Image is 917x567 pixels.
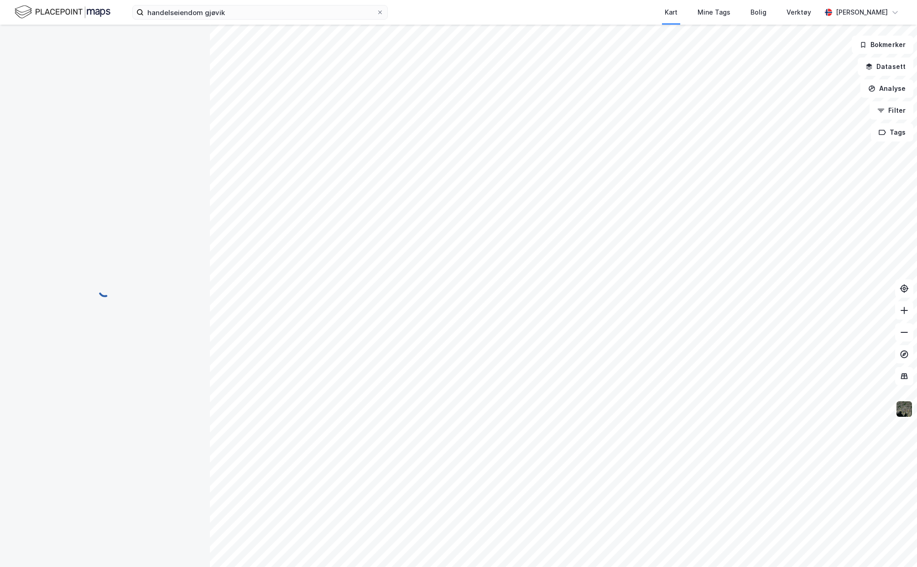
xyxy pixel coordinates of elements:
div: [PERSON_NAME] [836,7,888,18]
button: Filter [870,101,913,120]
div: Kontrollprogram for chat [871,523,917,567]
div: Kart [665,7,677,18]
img: logo.f888ab2527a4732fd821a326f86c7f29.svg [15,4,110,20]
img: 9k= [896,400,913,418]
button: Datasett [858,58,913,76]
iframe: Chat Widget [871,523,917,567]
button: Bokmerker [852,36,913,54]
div: Mine Tags [698,7,730,18]
button: Analyse [860,79,913,98]
div: Bolig [750,7,766,18]
img: spinner.a6d8c91a73a9ac5275cf975e30b51cfb.svg [98,283,112,298]
button: Tags [871,123,913,142]
input: Søk på adresse, matrikkel, gårdeiere, leietakere eller personer [144,5,376,19]
div: Verktøy [787,7,811,18]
